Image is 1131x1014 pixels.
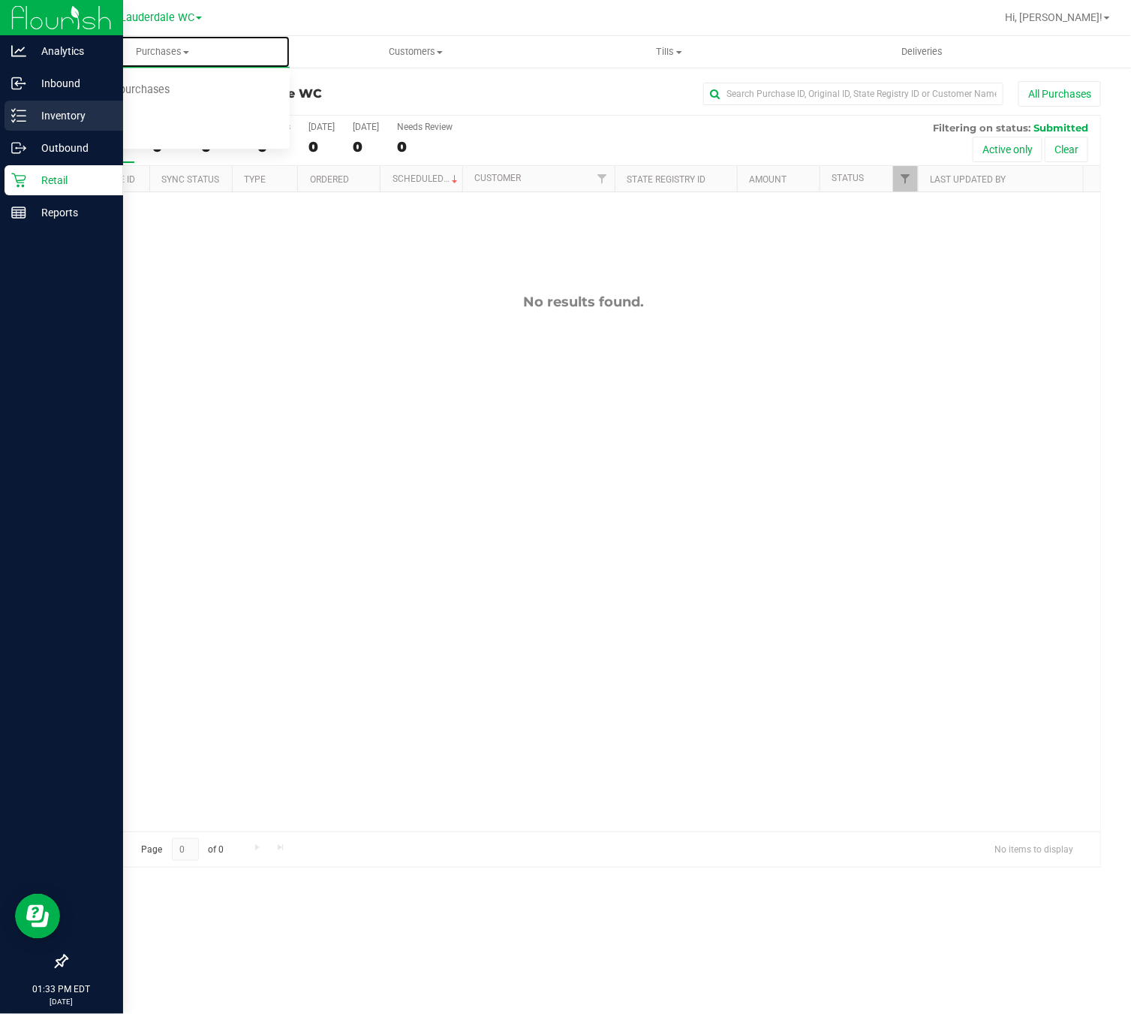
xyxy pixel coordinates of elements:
input: Search Purchase ID, Original ID, State Registry ID or Customer Name... [703,83,1003,105]
inline-svg: Reports [11,205,26,220]
button: Clear [1045,137,1088,162]
inline-svg: Analytics [11,44,26,59]
button: All Purchases [1018,81,1101,107]
a: Amount [749,174,787,185]
span: Filtering on status: [933,122,1030,134]
div: Needs Review [397,122,453,132]
span: Purchases [36,45,290,59]
a: Filter [590,166,615,192]
iframe: Resource center [15,894,60,939]
a: State Registry ID [627,174,706,185]
a: Status [832,173,864,183]
span: Ft. Lauderdale WC [104,11,194,24]
a: Tills [543,36,796,68]
span: Page of 0 [128,838,236,862]
inline-svg: Outbound [11,140,26,155]
a: Customer [475,173,522,183]
a: Sync Status [161,174,219,185]
button: Active only [973,137,1042,162]
a: Last Updated By [931,174,1006,185]
a: Scheduled [393,174,461,184]
p: Retail [26,171,116,189]
a: Customers [290,36,543,68]
span: Deliveries [882,45,964,59]
span: Customers [290,45,543,59]
span: Submitted [1033,122,1088,134]
inline-svg: Inventory [11,108,26,123]
a: Type [244,174,266,185]
div: [DATE] [308,122,335,132]
a: Purchases Summary of purchases Fulfillment All purchases [36,36,290,68]
a: Ordered [310,174,349,185]
span: Tills [543,45,796,59]
inline-svg: Retail [11,173,26,188]
p: Outbound [26,139,116,157]
p: Analytics [26,42,116,60]
div: 0 [353,138,379,155]
a: Filter [893,166,918,192]
p: 01:33 PM EDT [7,982,116,996]
span: No items to display [982,838,1085,861]
a: Deliveries [796,36,1050,68]
p: Reports [26,204,116,222]
div: No results found. [67,294,1100,310]
inline-svg: Inbound [11,76,26,91]
span: Hi, [PERSON_NAME]! [1005,11,1102,23]
div: [DATE] [353,122,379,132]
p: [DATE] [7,996,116,1007]
div: 0 [397,138,453,155]
p: Inventory [26,107,116,125]
p: Inbound [26,74,116,92]
div: 0 [308,138,335,155]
